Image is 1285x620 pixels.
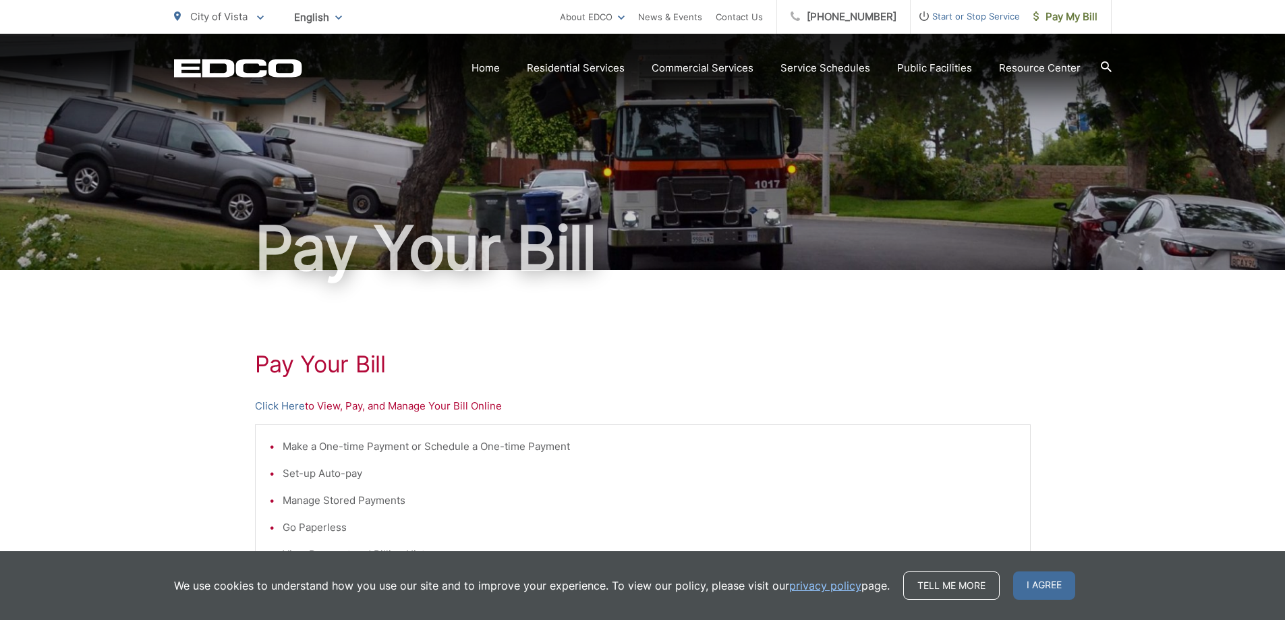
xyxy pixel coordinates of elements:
[472,60,500,76] a: Home
[174,59,302,78] a: EDCD logo. Return to the homepage.
[652,60,753,76] a: Commercial Services
[1033,9,1097,25] span: Pay My Bill
[1013,571,1075,600] span: I agree
[789,577,861,594] a: privacy policy
[897,60,972,76] a: Public Facilities
[527,60,625,76] a: Residential Services
[560,9,625,25] a: About EDCO
[255,398,1031,414] p: to View, Pay, and Manage Your Bill Online
[638,9,702,25] a: News & Events
[283,492,1017,509] li: Manage Stored Payments
[903,571,1000,600] a: Tell me more
[283,546,1017,563] li: View Payment and Billing History
[283,519,1017,536] li: Go Paperless
[284,5,352,29] span: English
[716,9,763,25] a: Contact Us
[174,215,1112,282] h1: Pay Your Bill
[283,439,1017,455] li: Make a One-time Payment or Schedule a One-time Payment
[255,351,1031,378] h1: Pay Your Bill
[255,398,305,414] a: Click Here
[190,10,248,23] span: City of Vista
[283,466,1017,482] li: Set-up Auto-pay
[999,60,1081,76] a: Resource Center
[780,60,870,76] a: Service Schedules
[174,577,890,594] p: We use cookies to understand how you use our site and to improve your experience. To view our pol...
